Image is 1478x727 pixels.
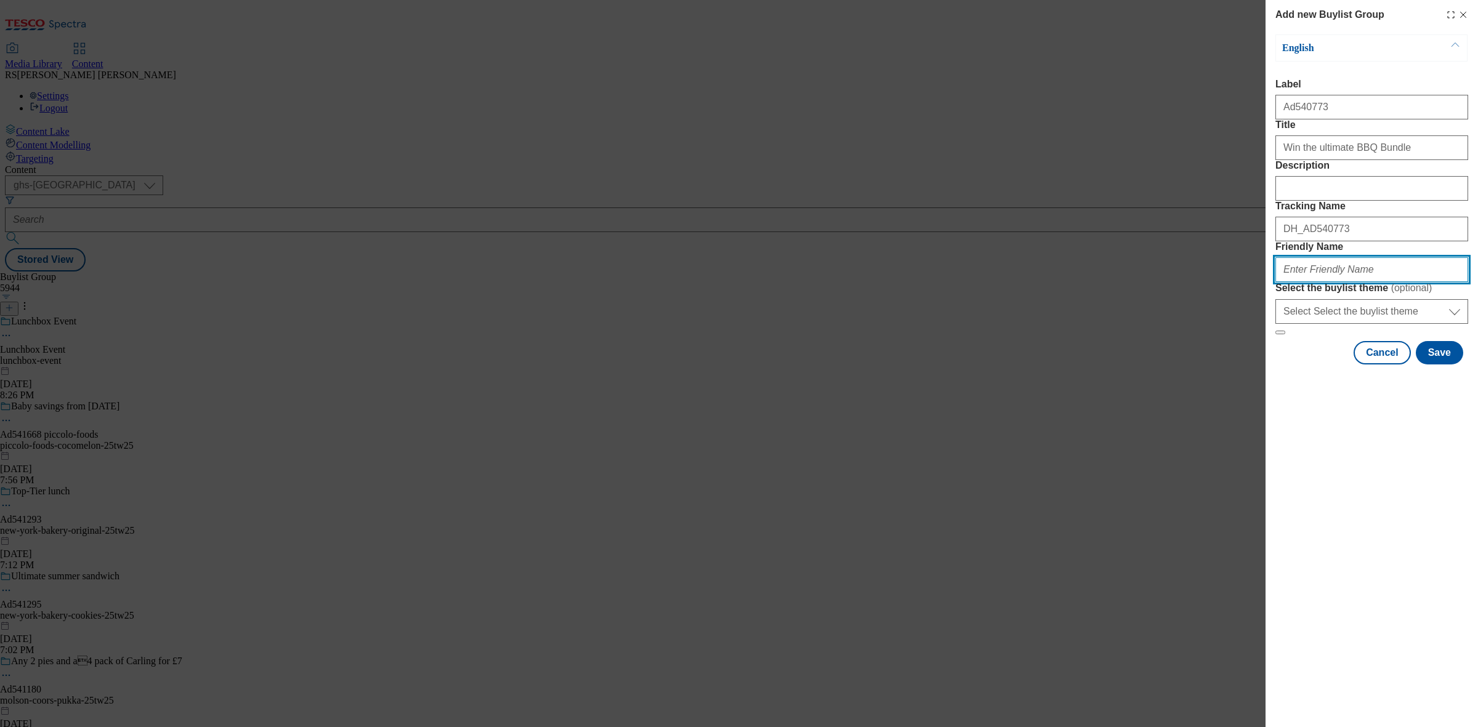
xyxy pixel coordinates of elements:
input: Enter Tracking Name [1275,217,1468,241]
label: Select the buylist theme [1275,282,1468,294]
input: Enter Description [1275,176,1468,201]
button: Save [1416,341,1463,364]
input: Enter Friendly Name [1275,257,1468,282]
label: Tracking Name [1275,201,1468,212]
input: Enter Label [1275,95,1468,119]
label: Label [1275,79,1468,90]
label: Title [1275,119,1468,131]
label: Description [1275,160,1468,171]
h4: Add new Buylist Group [1275,7,1384,22]
input: Enter Title [1275,135,1468,160]
p: English [1282,42,1411,54]
span: ( optional ) [1391,283,1432,293]
label: Friendly Name [1275,241,1468,252]
button: Cancel [1354,341,1410,364]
